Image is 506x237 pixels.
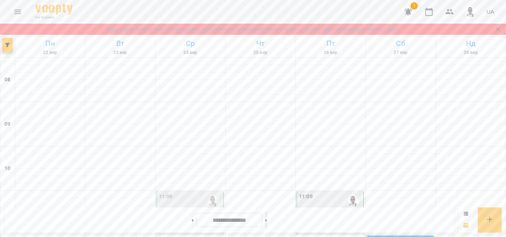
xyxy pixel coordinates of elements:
[157,38,224,49] h6: Ср
[227,49,294,56] h6: 25 вер
[299,193,313,201] label: 11:00
[107,26,399,33] a: Будь ласка оновіть свої платіжні данні, щоб уникнути блокування вашого акаунту. Акаунт буде забло...
[348,196,359,207] img: Михайло Біша
[466,7,476,17] img: 51d9fbe52f8d23c9565e81b88959feee.JPG
[437,49,505,56] h6: 28 вер
[367,38,434,49] h6: Сб
[483,5,497,18] button: UA
[437,38,505,49] h6: Нд
[4,165,10,173] h6: 10
[36,15,73,20] span: For Business
[410,2,418,10] span: 1
[227,38,294,49] h6: Чт
[493,24,503,34] button: Закрити сповіщення
[157,49,224,56] h6: 24 вер
[16,49,84,56] h6: 22 вер
[86,49,154,56] h6: 23 вер
[297,38,364,49] h6: Пт
[367,49,434,56] h6: 27 вер
[159,193,173,201] label: 11:00
[4,120,10,128] h6: 09
[86,38,154,49] h6: Вт
[208,196,219,207] img: Михайло Біша
[9,3,27,21] button: Menu
[297,49,364,56] h6: 26 вер
[16,38,84,49] h6: Пн
[486,8,494,16] span: UA
[4,76,10,84] h6: 08
[36,4,73,14] img: Voopty Logo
